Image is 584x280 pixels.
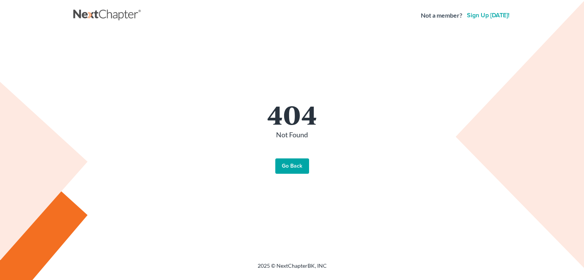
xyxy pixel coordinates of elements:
div: 2025 © NextChapterBK, INC [73,262,511,276]
a: Sign up [DATE]! [465,12,511,18]
a: Go Back [275,158,309,174]
strong: Not a member? [421,11,462,20]
p: Not Found [81,130,503,140]
h1: 404 [81,101,503,127]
